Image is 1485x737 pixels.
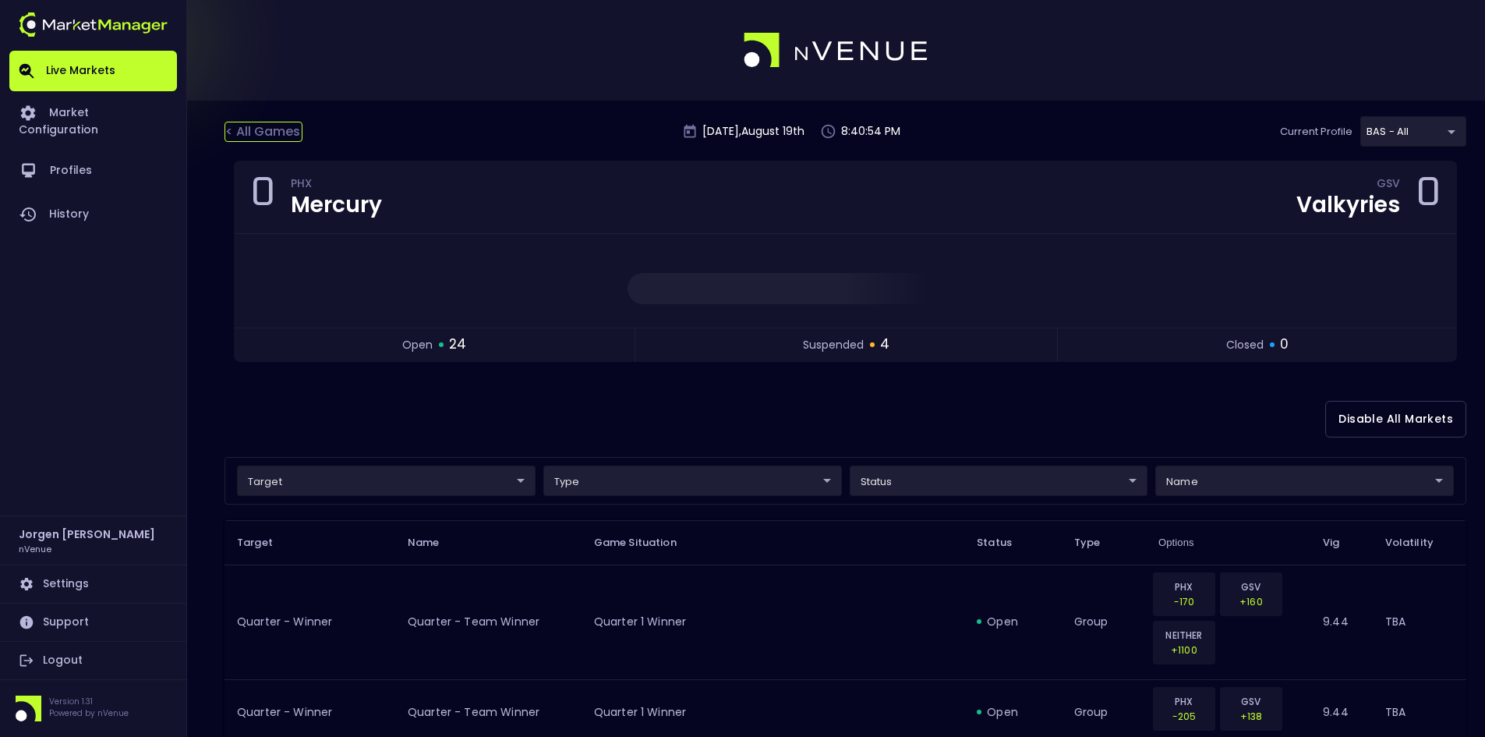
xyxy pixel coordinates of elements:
div: 0 [250,174,275,221]
div: PHX [291,179,382,192]
h2: Jorgen [PERSON_NAME] [19,526,155,543]
span: 4 [880,335,889,355]
p: +1100 [1163,643,1205,657]
td: group [1062,565,1146,679]
div: Version 1.31Powered by nVenue [9,696,177,721]
div: Mercury [291,194,382,216]
td: Quarter 1 Winner [582,565,964,679]
th: Options [1146,520,1310,565]
div: target [1155,466,1454,496]
span: 24 [449,335,466,355]
span: Status [977,536,1032,550]
span: 0 [1280,335,1289,355]
div: target [237,466,536,496]
p: -170 [1163,594,1205,609]
div: open [977,614,1048,629]
p: PHX [1163,694,1205,709]
span: Type [1074,536,1121,550]
span: Vig [1323,536,1359,550]
span: open [402,337,433,353]
a: History [9,193,177,236]
div: < All Games [225,122,302,142]
span: Game Situation [594,536,697,550]
p: Current Profile [1280,124,1352,140]
td: TBA [1373,565,1466,679]
div: target [1360,116,1466,147]
a: Profiles [9,149,177,193]
img: logo [19,12,168,37]
a: Logout [9,642,177,679]
div: Valkyries [1296,194,1400,216]
button: Disable All Markets [1325,401,1466,438]
p: NEITHER [1163,628,1205,643]
div: target [543,466,842,496]
span: Name [408,536,460,550]
p: Powered by nVenue [49,707,129,719]
a: Market Configuration [9,91,177,149]
p: +138 [1230,709,1272,724]
h3: nVenue [19,543,51,555]
a: Settings [9,565,177,603]
td: Quarter - Winner [225,565,395,679]
span: Target [237,536,293,550]
td: Quarter - Team Winner [395,565,582,679]
p: [DATE] , August 19 th [702,123,804,140]
span: closed [1226,337,1264,353]
p: +160 [1230,594,1272,609]
span: Volatility [1385,536,1454,550]
div: 0 [1416,174,1441,221]
a: Live Markets [9,51,177,91]
span: suspended [803,337,864,353]
p: 8:40:54 PM [841,123,900,140]
div: target [850,466,1148,496]
p: GSV [1230,579,1272,594]
p: GSV [1230,694,1272,709]
p: Version 1.31 [49,696,129,707]
a: Support [9,604,177,641]
div: GSV [1377,179,1400,192]
p: -205 [1163,709,1205,724]
p: PHX [1163,579,1205,594]
div: open [977,704,1048,720]
img: logo [744,33,929,69]
td: 9.44 [1310,565,1372,679]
